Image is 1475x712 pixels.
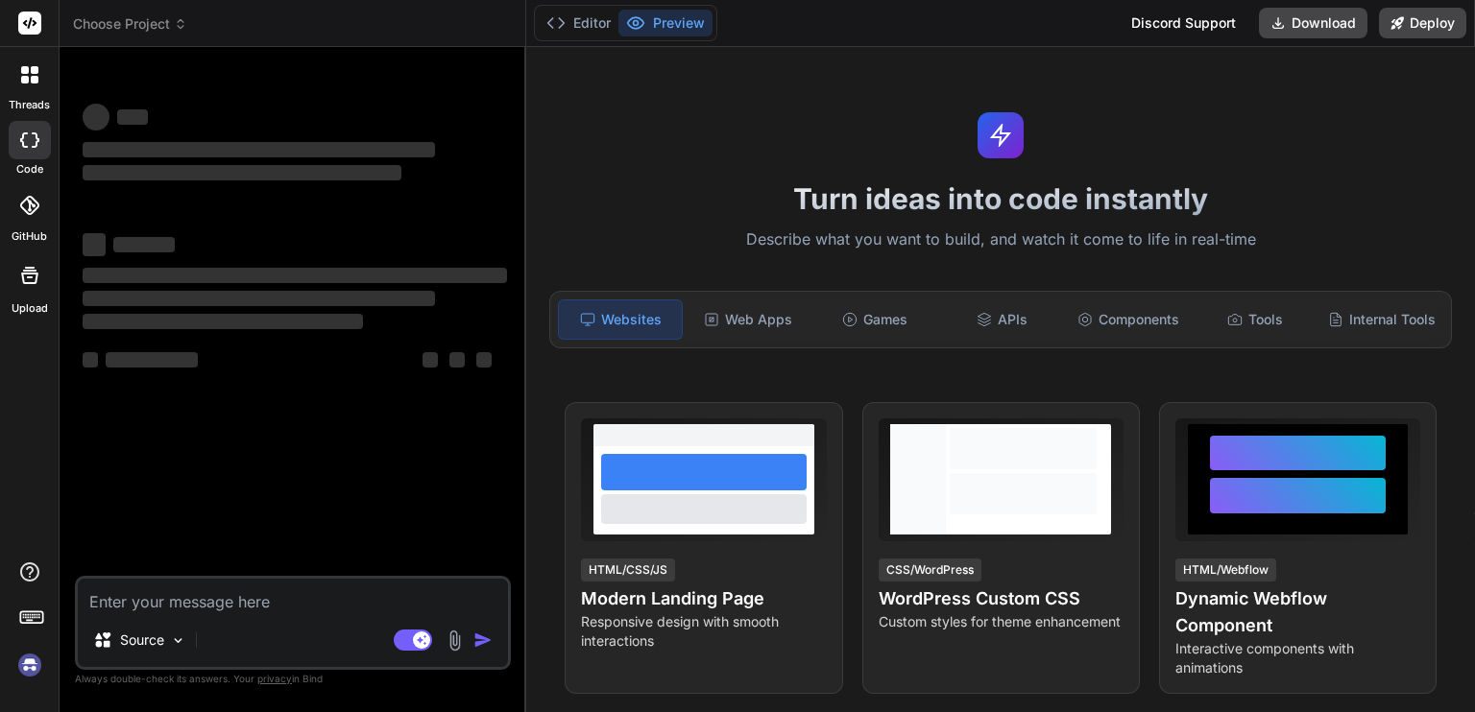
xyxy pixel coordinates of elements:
[444,629,466,652] img: attachment
[1320,299,1443,340] div: Internal Tools
[539,10,618,36] button: Editor
[423,352,438,368] span: ‌
[476,352,492,368] span: ‌
[1194,299,1317,340] div: Tools
[120,630,164,650] p: Source
[83,291,435,306] span: ‌
[581,585,826,612] h4: Modern Landing Page
[13,649,46,681] img: signin
[16,161,43,178] label: code
[449,352,465,368] span: ‌
[83,233,106,256] span: ‌
[83,142,435,157] span: ‌
[581,558,675,581] div: HTML/CSS/JS
[75,670,511,688] p: Always double-check its answers. Your in Bind
[879,585,1124,612] h4: WordPress Custom CSS
[687,299,810,340] div: Web Apps
[12,300,48,317] label: Upload
[879,612,1124,631] p: Custom styles for theme enhancement
[113,237,175,252] span: ‌
[83,268,507,283] span: ‌
[9,97,50,113] label: threads
[879,558,981,581] div: CSS/WordPress
[618,10,713,36] button: Preview
[1259,8,1367,38] button: Download
[813,299,936,340] div: Games
[1379,8,1466,38] button: Deploy
[73,14,187,34] span: Choose Project
[170,632,186,649] img: Pick Models
[1067,299,1190,340] div: Components
[83,314,363,329] span: ‌
[1175,558,1276,581] div: HTML/Webflow
[1120,8,1247,38] div: Discord Support
[12,228,47,245] label: GitHub
[83,165,401,180] span: ‌
[538,181,1463,216] h1: Turn ideas into code instantly
[106,352,198,368] span: ‌
[1175,585,1420,639] h4: Dynamic Webflow Component
[257,673,292,684] span: privacy
[473,630,493,650] img: icon
[581,612,826,651] p: Responsive design with smooth interactions
[940,299,1063,340] div: APIs
[538,227,1463,252] p: Describe what you want to build, and watch it come to life in real-time
[83,104,109,131] span: ‌
[117,109,148,125] span: ‌
[558,299,683,340] div: Websites
[83,352,98,368] span: ‌
[1175,639,1420,677] p: Interactive components with animations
